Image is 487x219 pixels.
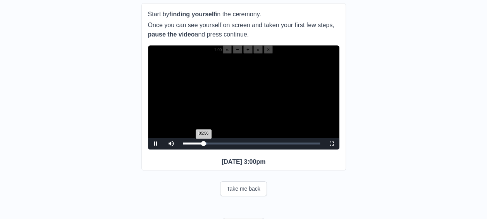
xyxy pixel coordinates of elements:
[148,45,339,149] div: Video Player
[220,181,267,196] button: Take me back
[148,31,195,38] b: pause the video
[148,10,339,19] p: Start by in the ceremony.
[148,157,339,167] p: [DATE] 3:00pm
[183,143,320,144] div: Progress Bar
[324,138,339,149] button: Fullscreen
[163,138,179,149] button: Mute
[148,138,163,149] button: Pause
[148,21,339,39] p: Once you can see yourself on screen and taken your first few steps, and press continue.
[169,11,216,17] b: finding yourself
